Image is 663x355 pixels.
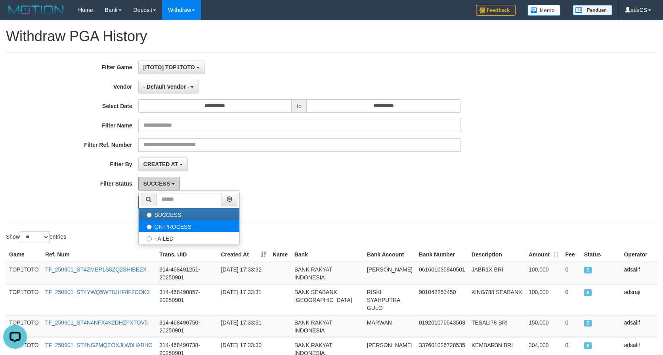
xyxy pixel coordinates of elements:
th: Ref. Num [42,247,156,262]
td: JABR1X BRI [468,262,525,285]
td: 314-468490857-20250901 [156,285,218,315]
th: Operator [621,247,657,262]
input: FAILED [147,236,152,241]
td: 150,000 [525,315,562,338]
a: TF_250901_ST4ZMEP1S8ZQ2SHIBEZX [45,266,147,273]
span: - Default Vendor - [143,84,189,90]
h1: Withdraw PGA History [6,28,657,44]
th: Name [269,247,291,262]
td: adsraji [621,285,657,315]
th: Trans. UID [156,247,218,262]
img: MOTION_logo.png [6,4,66,16]
td: RISKI SYAHPUTRA GULO [364,285,416,315]
span: [ITOTO] TOP1TOTO [143,64,195,70]
td: BANK RAKYAT INDONESIA [291,262,364,285]
td: 100,000 [525,285,562,315]
td: 0 [562,315,581,338]
td: 061601035940501 [416,262,468,285]
button: Open LiveChat chat widget [3,3,27,27]
td: adsalif [621,262,657,285]
th: Fee [562,247,581,262]
td: KING788 SEABANK [468,285,525,315]
span: SUCCESS [584,342,592,349]
label: FAILED [139,232,239,244]
button: CREATED AT [138,158,188,171]
a: TF_250901_ST4NGZMQEOXJLW0HABHC [45,342,153,348]
td: [DATE] 17:33:31 [218,285,269,315]
td: BANK RAKYAT INDONESIA [291,315,364,338]
th: Created At: activate to sort column ascending [218,247,269,262]
td: MARWAN [364,315,416,338]
a: TF_250901_ST4YWQ5WT8JHF8F2COK3 [45,289,150,295]
th: Bank Account [364,247,416,262]
td: [DATE] 17:33:32 [218,262,269,285]
label: SUCCESS [139,208,239,220]
th: Description [468,247,525,262]
button: SUCCESS [138,177,180,190]
td: [DATE] 17:33:31 [218,315,269,338]
td: 314-468491251-20250901 [156,262,218,285]
button: - Default Vendor - [138,80,199,93]
button: [ITOTO] TOP1TOTO [138,61,205,74]
img: Feedback.jpg [476,5,516,16]
span: SUCCESS [584,289,592,296]
td: 314-468490750-20250901 [156,315,218,338]
span: SUCCESS [143,180,170,187]
td: 019201075543503 [416,315,468,338]
td: [PERSON_NAME] [364,262,416,285]
img: panduan.png [573,5,612,15]
input: SUCCESS [147,213,152,218]
span: CREATED AT [143,161,178,167]
td: 0 [562,285,581,315]
span: SUCCESS [584,267,592,273]
th: Bank [291,247,364,262]
label: ON PROCESS [139,220,239,232]
img: Button%20Memo.svg [527,5,561,16]
td: 0 [562,262,581,285]
td: 100,000 [525,262,562,285]
span: to [292,99,307,113]
th: Status [581,247,621,262]
td: TESALI78 BRI [468,315,525,338]
label: Show entries [6,231,66,243]
td: BANK SEABANK [GEOGRAPHIC_DATA] [291,285,364,315]
td: adsalif [621,315,657,338]
span: SUCCESS [584,320,592,327]
input: ON PROCESS [147,224,152,230]
td: 901042253450 [416,285,468,315]
th: Bank Number [416,247,468,262]
select: Showentries [20,231,50,243]
th: Amount: activate to sort column ascending [525,247,562,262]
td: TOP1TOTO [6,262,42,285]
td: TOP1TOTO [6,315,42,338]
a: TF_250901_ST4N4NFX4K2DHZFXTOV5 [45,319,148,326]
td: TOP1TOTO [6,285,42,315]
th: Game [6,247,42,262]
